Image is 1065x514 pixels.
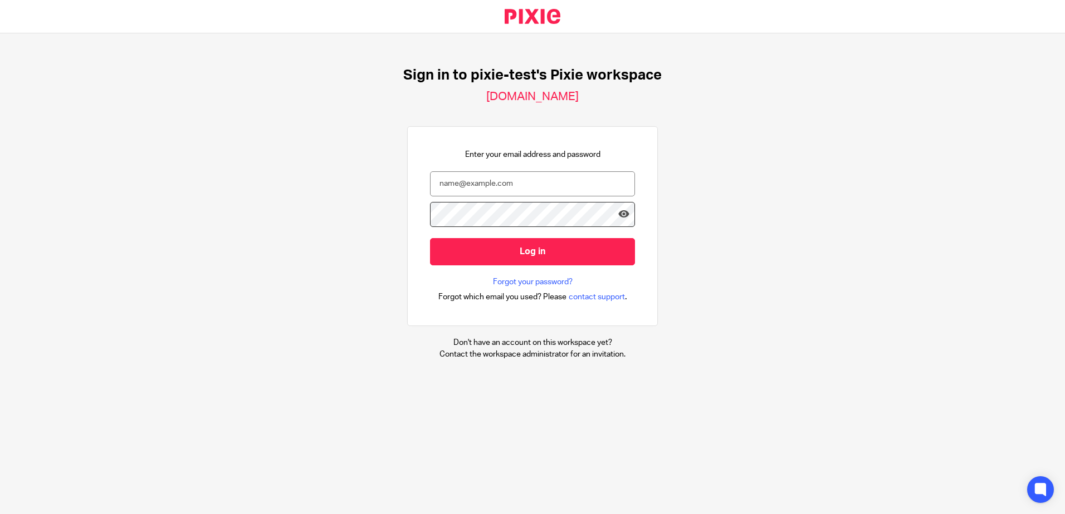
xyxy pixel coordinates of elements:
[439,337,626,348] p: Don't have an account on this workspace yet?
[430,171,635,196] input: name@example.com
[439,349,626,360] p: Contact the workspace administrator for an invitation.
[486,90,579,104] h2: [DOMAIN_NAME]
[403,67,662,84] h1: Sign in to pixie-test's Pixie workspace
[569,291,625,303] span: contact support
[438,291,566,303] span: Forgot which email you used? Please
[465,149,600,160] p: Enter your email address and password
[430,238,635,265] input: Log in
[438,290,627,303] div: .
[493,276,573,288] a: Forgot your password?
